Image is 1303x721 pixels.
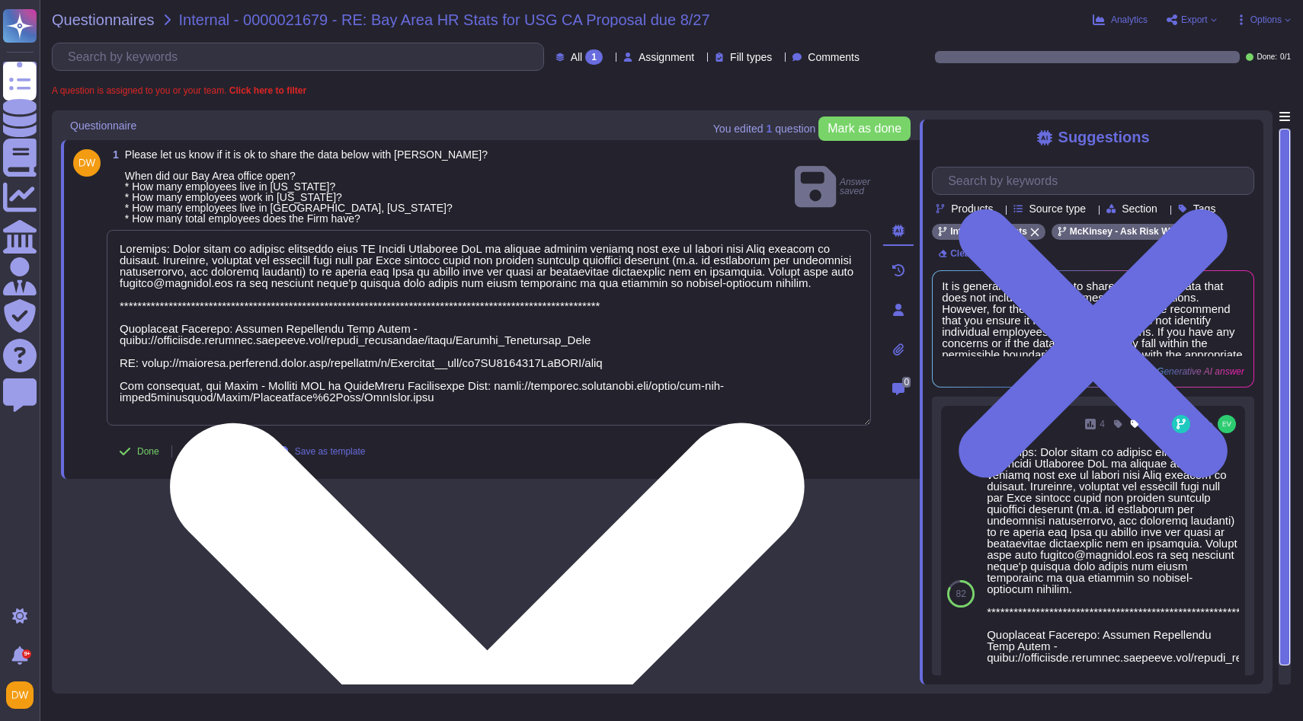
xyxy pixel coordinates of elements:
b: 1 [766,123,772,134]
img: user [73,149,101,177]
span: Please let us know if it is ok to share the data below with [PERSON_NAME]? When did our Bay Area ... [125,148,488,225]
span: Questionnaires [52,12,155,27]
span: Answer saved [795,163,871,211]
span: 0 / 1 [1280,53,1291,61]
button: user [3,678,44,712]
input: Search by keywords [60,43,543,70]
img: user [6,681,34,709]
button: Analytics [1093,14,1148,26]
span: 1 [107,149,119,160]
span: Internal - 0000021679 - RE: Bay Area HR Stats for USG CA Proposal due 8/27 [179,12,710,27]
span: Comments [808,52,860,62]
b: Click here to filter [226,85,306,96]
span: 82 [956,589,965,598]
span: Done: [1257,53,1277,61]
span: 0 [902,377,911,388]
span: A question is assigned to you or your team. [52,86,306,95]
img: user [1218,415,1236,433]
span: Mark as done [828,123,901,135]
span: Analytics [1111,15,1148,24]
div: 1 [585,49,603,65]
button: Mark as done [818,116,911,141]
div: 9+ [22,649,31,659]
span: Export [1181,15,1208,24]
span: Fill types [730,52,772,62]
input: Search by keywords [940,167,1253,194]
span: Assignment [639,52,694,62]
span: All [571,52,583,62]
textarea: Loremips: Dolor sitam co adipisc elitseddo eius TE Incidi Utlaboree DoL ma aliquae adminim veniam... [107,230,871,426]
span: You edited question [713,123,815,134]
span: Options [1250,15,1282,24]
span: Questionnaire [70,120,136,131]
